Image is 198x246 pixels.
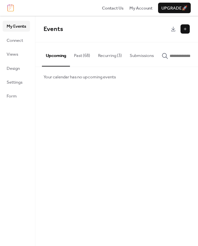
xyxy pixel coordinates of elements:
a: Design [3,63,30,73]
button: Recurring (3) [94,42,126,66]
span: Connect [7,37,23,44]
button: Past (68) [70,42,94,66]
button: Submissions [126,42,158,66]
span: Design [7,65,20,72]
span: Your calendar has no upcoming events [44,74,116,80]
span: Form [7,93,17,99]
span: Contact Us [102,5,124,12]
span: Views [7,51,18,58]
a: Form [3,91,30,101]
img: logo [7,4,14,12]
a: Contact Us [102,5,124,11]
span: Events [44,23,63,35]
span: My Account [129,5,152,12]
a: Settings [3,77,30,87]
button: Upcoming [42,42,70,66]
a: Views [3,49,30,59]
a: Connect [3,35,30,45]
span: My Events [7,23,26,30]
span: Settings [7,79,22,86]
span: Upgrade 🚀 [161,5,187,12]
a: My Events [3,21,30,31]
button: Upgrade🚀 [158,3,191,13]
a: My Account [129,5,152,11]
